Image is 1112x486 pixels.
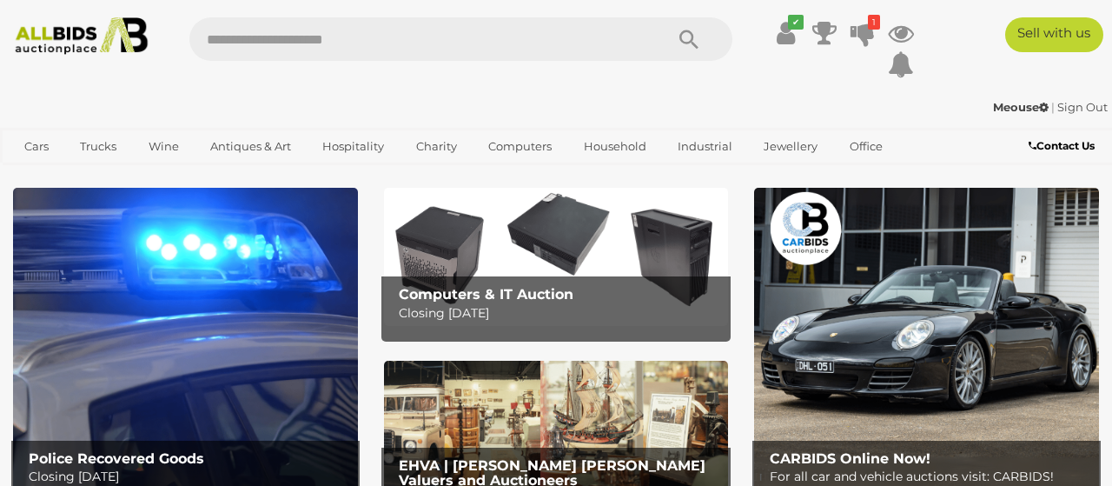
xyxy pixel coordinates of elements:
[399,303,721,324] p: Closing [DATE]
[850,17,876,49] a: 1
[993,100,1049,114] strong: Meouse
[645,17,732,61] button: Search
[29,450,204,467] b: Police Recovered Goods
[573,132,658,161] a: Household
[69,132,128,161] a: Trucks
[1057,100,1108,114] a: Sign Out
[868,15,880,30] i: 1
[993,100,1051,114] a: Meouse
[199,132,302,161] a: Antiques & Art
[80,161,226,190] a: [GEOGRAPHIC_DATA]
[666,132,744,161] a: Industrial
[1051,100,1055,114] span: |
[788,15,804,30] i: ✔
[770,450,930,467] b: CARBIDS Online Now!
[384,188,729,326] a: Computers & IT Auction Computers & IT Auction Closing [DATE]
[13,161,71,190] a: Sports
[1029,136,1099,156] a: Contact Us
[1005,17,1103,52] a: Sell with us
[311,132,395,161] a: Hospitality
[477,132,563,161] a: Computers
[137,132,190,161] a: Wine
[13,132,60,161] a: Cars
[1029,139,1095,152] b: Contact Us
[773,17,799,49] a: ✔
[405,132,468,161] a: Charity
[399,286,573,303] b: Computers & IT Auction
[838,132,894,161] a: Office
[752,132,829,161] a: Jewellery
[8,17,155,55] img: Allbids.com.au
[384,188,729,326] img: Computers & IT Auction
